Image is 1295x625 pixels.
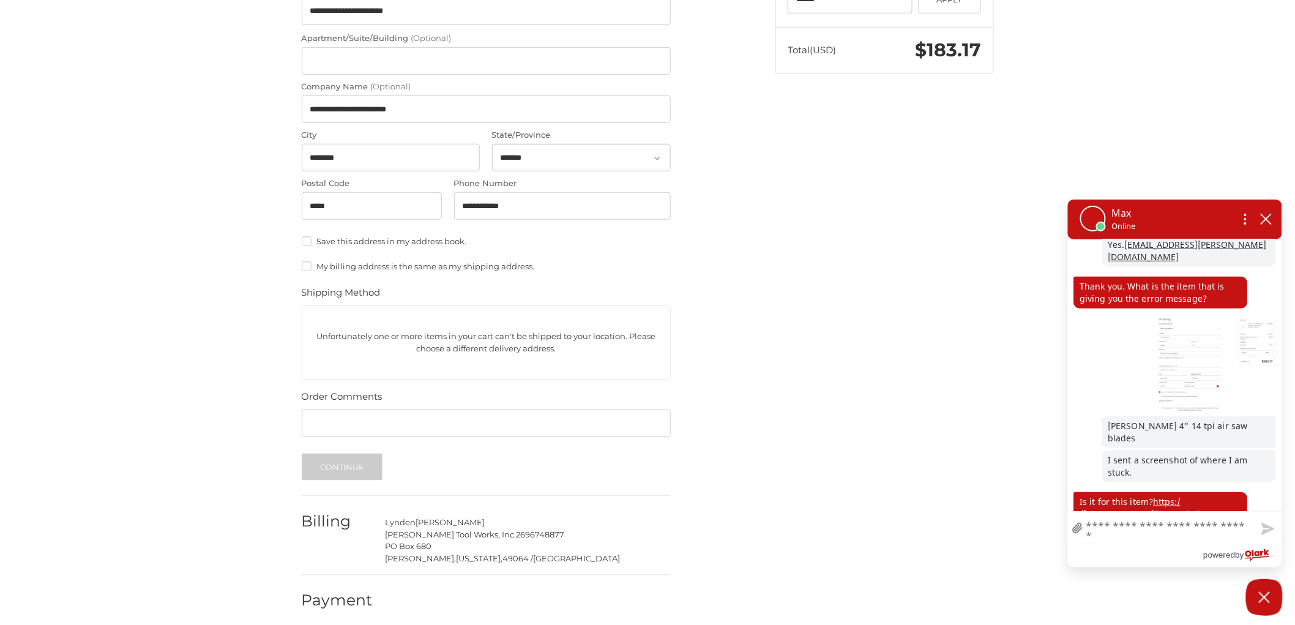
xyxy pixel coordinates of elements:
label: Phone Number [454,178,671,190]
img: uploaded file [1155,316,1277,416]
legend: Order Comments [302,390,383,410]
span: powered [1203,547,1235,563]
small: (Optional) [371,81,411,91]
label: State/Province [492,129,671,141]
span: [US_STATE], [456,553,502,563]
div: chat [1068,239,1282,511]
span: 2696748877 [516,530,564,539]
label: City [302,129,480,141]
span: 49064 / [502,553,533,563]
legend: Shipping Method [302,286,381,305]
span: [PERSON_NAME] [416,517,485,527]
label: Postal Code [302,178,442,190]
h2: Billing [302,512,373,531]
p: Max [1112,206,1136,220]
p: I sent a screenshot of where I am stuck. [1102,451,1276,482]
p: Online [1112,220,1136,232]
p: [PERSON_NAME] 4" 14 tpi air saw blades [1102,416,1276,448]
label: My billing address is the same as my shipping address. [302,261,671,271]
span: PO Box 680 [385,541,431,551]
p: Unfortunately one or more items in your cart can't be shipped to your location. Please choose a d... [302,325,670,361]
a: file upload [1068,514,1088,544]
p: Yes. [1102,235,1276,267]
span: [PERSON_NAME] Tool Works, Inc. [385,530,516,539]
span: by [1236,547,1244,563]
button: Open chat options menu [1234,209,1256,230]
a: https://[DOMAIN_NAME]/4-14-tpi-air-saw-reciprocating-saw-blades/ [1080,496,1226,532]
label: Company Name [302,81,671,93]
p: Thank you. What is the item that is giving you the error message? [1074,277,1248,309]
label: Apartment/Suite/Building [302,32,671,45]
button: Close Chatbox [1246,579,1283,616]
span: [PERSON_NAME], [385,553,456,563]
a: Powered by Olark [1203,544,1282,567]
a: [EMAIL_ADDRESS][PERSON_NAME][DOMAIN_NAME] [1108,239,1267,263]
button: close chatbox [1256,210,1276,228]
label: Save this address in my address book. [302,236,671,246]
small: (Optional) [411,33,452,43]
span: [GEOGRAPHIC_DATA] [533,553,620,563]
button: Send message [1252,515,1282,544]
span: Lynden [385,517,416,527]
span: Total (USD) [788,44,836,56]
button: Continue [302,454,383,481]
span: $183.17 [915,39,981,61]
div: olark chatbox [1067,199,1283,567]
p: Is it for this item? [1074,492,1248,536]
h2: Payment [302,591,373,610]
